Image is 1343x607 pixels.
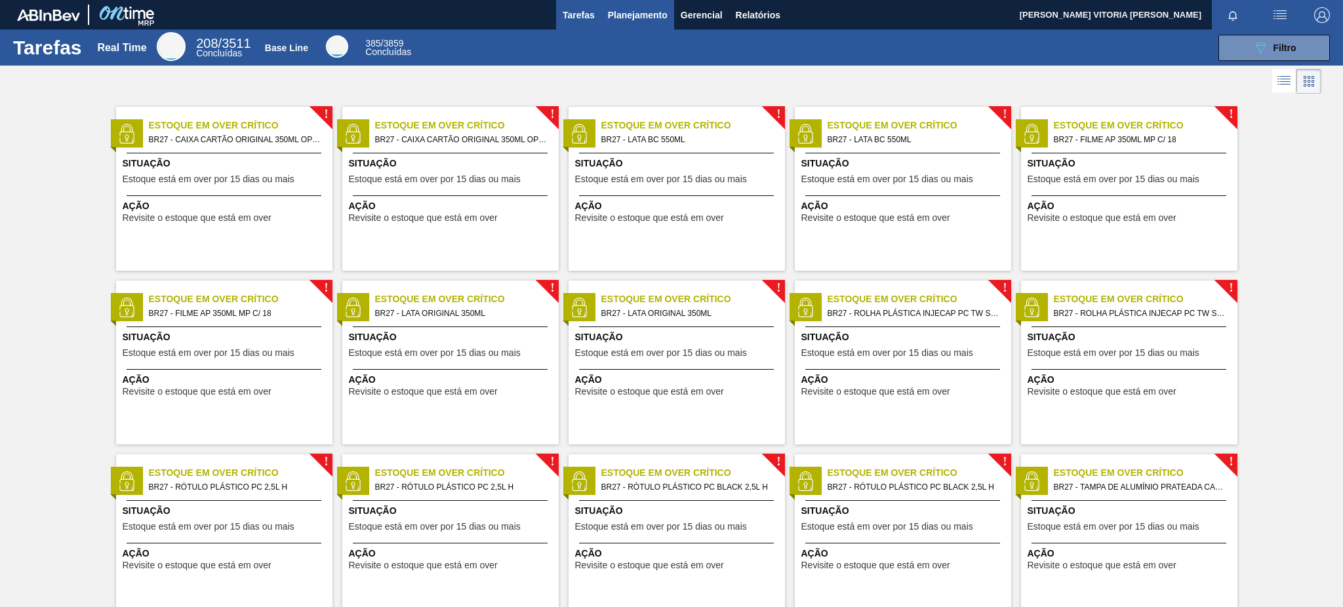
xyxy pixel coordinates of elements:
span: ! [324,109,328,119]
span: Estoque em Over Crítico [149,119,332,132]
span: ! [776,457,780,467]
span: BR27 - RÓTULO PLÁSTICO PC BLACK 2,5L H [828,480,1001,494]
span: BR27 - RÓTULO PLÁSTICO PC BLACK 2,5L H [601,480,774,494]
img: TNhmsLtSVTkK8tSr43FrP2fwEKptu5GPRR3wAAAABJRU5ErkJggg== [17,9,80,21]
span: ! [550,109,554,119]
img: status [795,124,815,144]
span: Situação [801,504,1008,518]
span: Ação [349,199,555,213]
div: Base Line [265,43,308,53]
span: Situação [349,157,555,170]
span: Situação [575,157,782,170]
span: Estoque em Over Crítico [828,292,1011,306]
span: Estoque está em over por 15 dias ou mais [1028,522,1199,532]
span: Revisite o estoque que está em over [575,560,724,570]
span: Estoque está em over por 15 dias ou mais [575,174,747,184]
span: Tarefas [563,7,595,23]
span: ! [324,283,328,293]
span: Estoque em Over Crítico [149,466,332,480]
span: Revisite o estoque que está em over [575,213,724,223]
span: Situação [349,330,555,344]
span: Filtro [1273,43,1296,53]
img: status [117,124,136,144]
span: Estoque está em over por 15 dias ou mais [1028,174,1199,184]
img: status [343,298,363,317]
span: ! [550,457,554,467]
span: Ação [801,373,1008,387]
span: Ação [801,199,1008,213]
div: Visão em Lista [1272,69,1296,94]
img: userActions [1272,7,1288,23]
div: Real Time [157,32,186,61]
span: Revisite o estoque que está em over [801,560,950,570]
span: BR27 - RÓTULO PLÁSTICO PC 2,5L H [375,480,548,494]
span: Revisite o estoque que está em over [123,213,271,223]
span: Concluídas [365,47,411,57]
span: Revisite o estoque que está em over [123,560,271,570]
span: Estoque em Over Crítico [1054,292,1237,306]
span: BR27 - LATA ORIGINAL 350ML [601,306,774,321]
span: Situação [123,504,329,518]
span: Estoque está em over por 15 dias ou mais [1028,348,1199,358]
span: Situação [801,157,1008,170]
span: Estoque está em over por 15 dias ou mais [349,348,521,358]
button: Notificações [1212,6,1254,24]
img: status [343,124,363,144]
span: Revisite o estoque que está em over [349,387,498,397]
span: Ação [575,547,782,560]
span: BR27 - CAIXA CARTÃO ORIGINAL 350ML OPEN CORNER [375,132,548,147]
span: BR27 - TAMPA DE ALUMÍNIO PRATEADA CANPACK CDL [1054,480,1227,494]
img: status [1022,124,1041,144]
span: ! [1229,109,1233,119]
div: Visão em Cards [1296,69,1321,94]
span: BR27 - ROLHA PLÁSTICA INJECAP PC TW SHORT [828,306,1001,321]
span: Estoque em Over Crítico [375,292,559,306]
img: status [117,471,136,491]
span: Revisite o estoque que está em over [1028,387,1176,397]
span: Revisite o estoque que está em over [575,387,724,397]
span: Estoque está em over por 15 dias ou mais [575,348,747,358]
span: Estoque em Over Crítico [601,292,785,306]
span: Estoque em Over Crítico [375,119,559,132]
img: status [569,124,589,144]
span: BR27 - FILME AP 350ML MP C/ 18 [1054,132,1227,147]
img: status [569,471,589,491]
span: ! [324,457,328,467]
h1: Tarefas [13,40,82,55]
span: BR27 - RÓTULO PLÁSTICO PC 2,5L H [149,480,322,494]
img: status [1022,471,1041,491]
span: ! [1003,283,1007,293]
span: BR27 - FILME AP 350ML MP C/ 18 [149,306,322,321]
span: Estoque está em over por 15 dias ou mais [801,174,973,184]
span: Estoque em Over Crítico [828,466,1011,480]
span: Revisite o estoque que está em over [349,560,498,570]
img: status [569,298,589,317]
span: Situação [1028,330,1234,344]
img: status [1022,298,1041,317]
span: Ação [1028,547,1234,560]
span: Situação [801,330,1008,344]
span: Estoque está em over por 15 dias ou mais [349,522,521,532]
span: Estoque em Over Crítico [149,292,332,306]
span: 208 [196,36,218,50]
img: status [343,471,363,491]
span: / 3511 [196,36,251,50]
span: Concluídas [196,48,242,58]
span: Situação [1028,504,1234,518]
span: Ação [349,547,555,560]
span: Situação [123,157,329,170]
span: Estoque está em over por 15 dias ou mais [801,522,973,532]
span: Ação [349,373,555,387]
span: BR27 - CAIXA CARTÃO ORIGINAL 350ML OPEN CORNER [149,132,322,147]
button: Filtro [1218,35,1330,61]
div: Real Time [196,38,251,58]
span: Estoque está em over por 15 dias ou mais [575,522,747,532]
div: Real Time [97,42,146,54]
span: ! [1003,457,1007,467]
span: ! [1229,457,1233,467]
span: Estoque em Over Crítico [601,466,785,480]
span: 385 [365,38,380,49]
span: Ação [1028,373,1234,387]
img: status [795,471,815,491]
span: Estoque está em over por 15 dias ou mais [801,348,973,358]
